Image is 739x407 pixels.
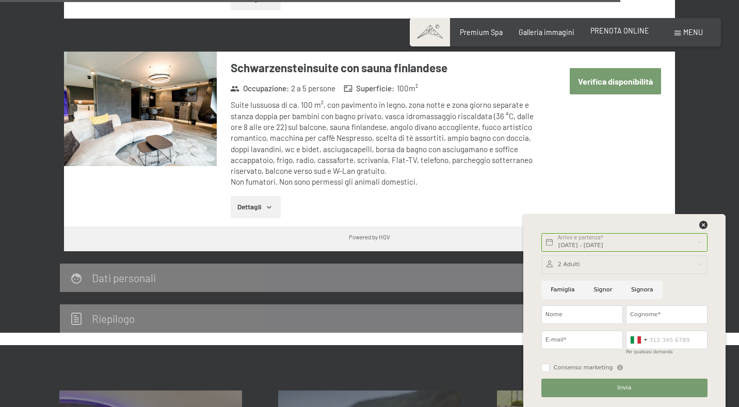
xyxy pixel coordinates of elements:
[397,83,418,94] span: 100 m²
[344,83,395,94] strong: Superficie :
[230,83,289,94] strong: Occupazione :
[349,233,390,241] div: Powered by HGV
[570,68,661,94] button: Verifica disponibilità
[683,28,703,37] span: Menu
[541,379,708,397] button: Invia
[626,331,650,349] div: Italy (Italia): +39
[626,331,708,349] input: 312 345 6789
[231,196,281,219] button: Dettagli
[460,28,503,37] a: Premium Spa
[519,28,574,37] a: Galleria immagini
[554,364,613,372] span: Consenso marketing
[64,52,217,166] img: mss_renderimg.php
[231,60,538,76] h3: Schwarzensteinsuite con sauna finlandese
[92,312,135,325] h2: Riepilogo
[92,271,156,284] h2: Dati personali
[626,350,673,354] label: Per qualsiasi domanda
[617,384,631,392] span: Invia
[291,83,335,94] span: 2 a 5 persone
[590,26,649,35] a: PRENOTA ONLINE
[231,100,538,187] div: Suite lussuosa di ca. 100 m², con pavimento in legno, zona notte e zona giorno separate e stanza ...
